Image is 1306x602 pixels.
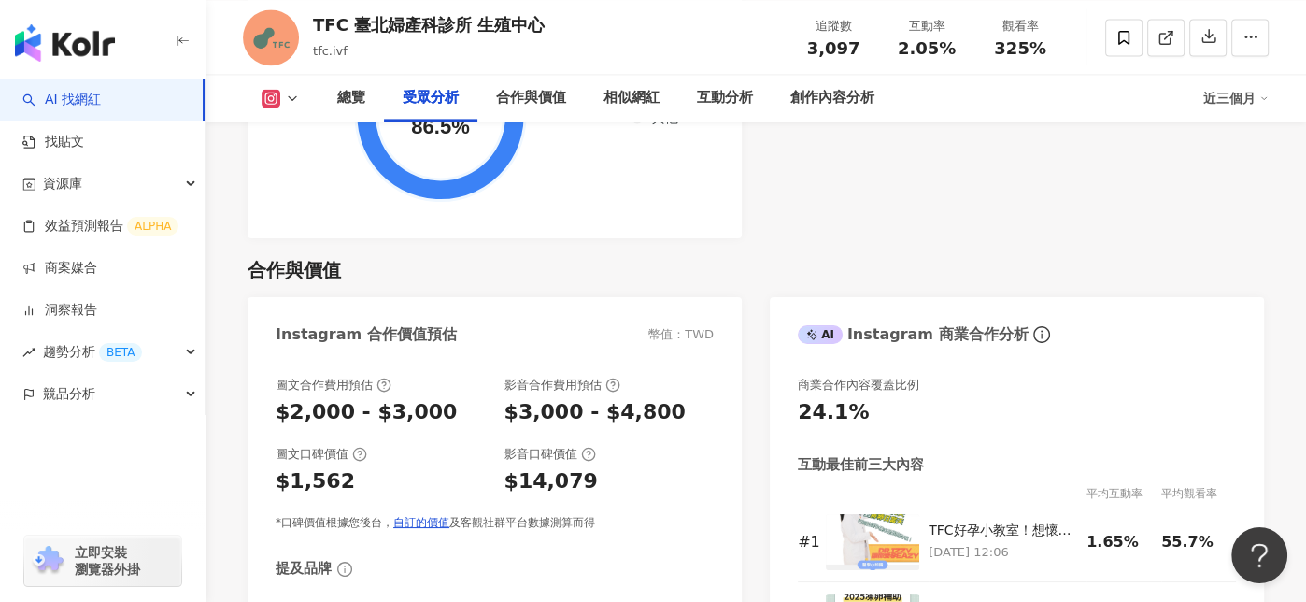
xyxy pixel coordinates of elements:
div: 圖文合作費用預估 [276,377,391,394]
div: 影音口碑價值 [504,446,596,463]
div: 互動分析 [697,87,753,109]
div: $2,000 - $3,000 [276,398,457,427]
div: Instagram 商業合作分析 [798,324,1028,345]
div: Instagram 合作價值預估 [276,324,457,345]
div: # 1 [798,532,816,552]
span: 3,097 [807,38,860,58]
span: 資源庫 [43,163,82,205]
div: 影音合作費用預估 [504,377,620,394]
img: KOL Avatar [243,9,299,65]
div: 近三個月 [1203,83,1269,113]
div: $1,562 [276,467,355,496]
div: $3,000 - $4,800 [504,398,686,427]
img: logo [15,24,115,62]
div: 圖文口碑價值 [276,446,367,463]
a: searchAI 找網紅 [22,91,101,109]
div: 追蹤數 [798,17,869,36]
span: 2.05% [898,39,956,58]
span: tfc.ivf [313,44,348,58]
span: rise [22,346,35,359]
a: 自訂的價值 [393,516,449,529]
div: 創作內容分析 [790,87,874,109]
a: 效益預測報告ALPHA [22,217,178,236]
div: *口碑價值根據您後台， 及客觀社群平台數據測算而得 [276,515,714,531]
div: 平均觀看率 [1161,484,1236,503]
div: 提及品牌 [276,559,332,579]
div: TFC好孕小教室！想懷孕必看👀 #[PERSON_NAME] 醫師告訴你 #排卵日 真相＆卵子庫存量迷思大破解😯 💬初診時，許多夫妻都會問：「醫生，這樣會不會比較容易懷孕？」 Dr. Izzy ... [929,522,1077,540]
div: AI [798,325,843,344]
div: 總覽 [337,87,365,109]
div: TFC 臺北婦產科診所 生殖中心 [313,13,545,36]
div: 觀看率 [985,17,1056,36]
div: 合作與價值 [248,257,341,283]
iframe: Help Scout Beacon - Open [1231,527,1287,583]
span: 競品分析 [43,373,95,415]
span: 立即安裝 瀏覽器外掛 [75,544,140,578]
span: info-circle [1030,323,1053,346]
div: 24.1% [798,398,869,427]
div: 合作與價值 [496,87,566,109]
a: chrome extension立即安裝 瀏覽器外掛 [24,536,181,586]
div: 幣值：TWD [648,326,714,343]
div: 55.7% [1161,532,1227,552]
img: TFC好孕小教室！想懷孕必看👀 #許嘉樺 醫師告訴你 #排卵日 真相＆卵子庫存量迷思大破解😯 💬初診時，許多夫妻都會問：「醫生，這樣會不會比較容易懷孕？」 Dr. Izzy 許嘉樺1分鐘帶您破解... [826,514,919,570]
div: 商業合作內容覆蓋比例 [798,377,919,394]
div: 受眾分析 [403,87,459,109]
span: 趨勢分析 [43,331,142,373]
span: info-circle [334,559,355,580]
div: 平均互動率 [1086,484,1161,503]
div: BETA [99,343,142,362]
img: chrome extension [30,546,66,576]
div: $14,079 [504,467,598,496]
a: 洞察報告 [22,301,97,320]
div: 1.65% [1086,532,1152,552]
a: 找貼文 [22,133,84,151]
p: [DATE] 12:06 [929,542,1077,563]
span: 325% [994,39,1046,58]
div: 相似網紅 [603,87,660,109]
div: 互動率 [891,17,962,36]
div: 互動最佳前三大內容 [798,455,924,475]
a: 商案媒合 [22,259,97,278]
